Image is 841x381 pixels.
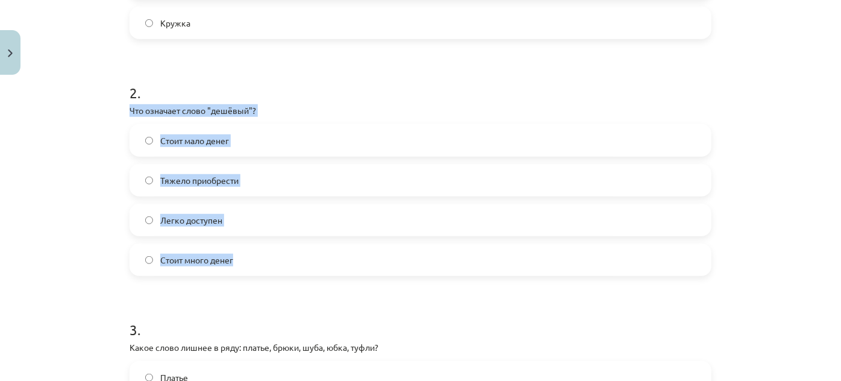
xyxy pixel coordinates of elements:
[130,341,711,354] p: Какое слово лишнее в ряду: платье, брюки, шуба, юбка, туфли?
[160,254,233,266] span: Стоит много денег
[145,216,153,224] input: Легко доступен
[160,17,190,30] span: Кружка
[130,63,711,101] h1: 2 .
[130,300,711,338] h1: 3 .
[130,104,711,117] p: Что означает слово "дешёвый"?
[160,214,222,227] span: Легко доступен
[145,177,153,184] input: Тяжело приобрести
[145,137,153,145] input: Стоит мало денег
[145,19,153,27] input: Кружка
[8,49,13,57] img: icon-close-lesson-0947bae3869378f0d4975bcd49f059093ad1ed9edebbc8119c70593378902aed.svg
[145,256,153,264] input: Стоит много денег
[160,174,239,187] span: Тяжело приобрести
[160,134,229,147] span: Стоит мало денег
